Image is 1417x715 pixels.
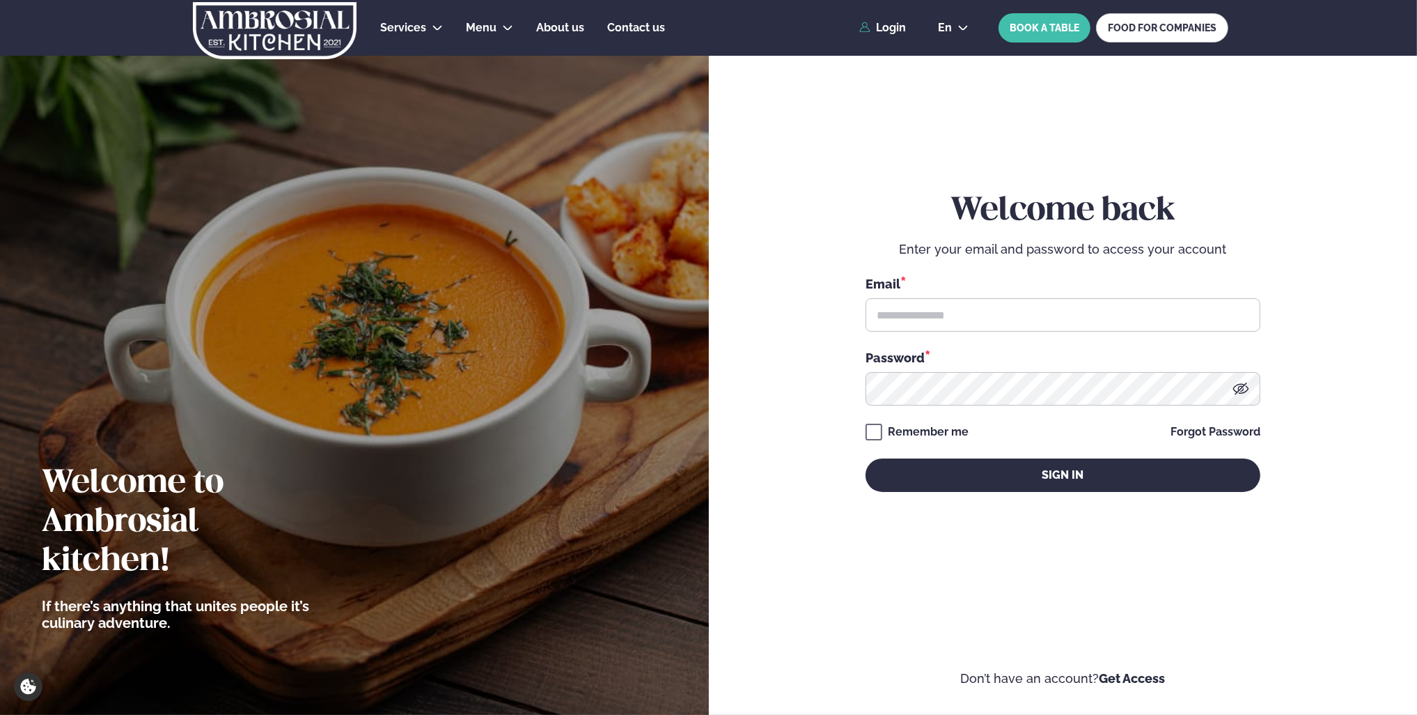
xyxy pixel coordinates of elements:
[866,348,1260,367] div: Password
[14,672,42,701] a: Cookie settings
[466,21,496,34] span: Menu
[927,22,980,33] button: en
[536,20,584,36] a: About us
[999,13,1090,43] button: BOOK A TABLE
[380,20,426,36] a: Services
[866,459,1260,492] button: Sign in
[536,21,584,34] span: About us
[42,598,331,631] p: If there’s anything that unites people it’s culinary adventure.
[866,241,1260,258] p: Enter your email and password to access your account
[866,275,1260,293] div: Email
[607,20,665,36] a: Contact us
[938,22,952,33] span: en
[1171,426,1260,438] a: Forgot Password
[466,20,496,36] a: Menu
[607,21,665,34] span: Contact us
[42,464,331,581] h2: Welcome to Ambrosial kitchen!
[751,670,1376,687] p: Don’t have an account?
[191,2,358,59] img: logo
[1096,13,1228,43] a: FOOD FOR COMPANIES
[866,192,1260,231] h2: Welcome back
[859,22,906,34] a: Login
[1099,671,1165,686] a: Get Access
[380,21,426,34] span: Services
